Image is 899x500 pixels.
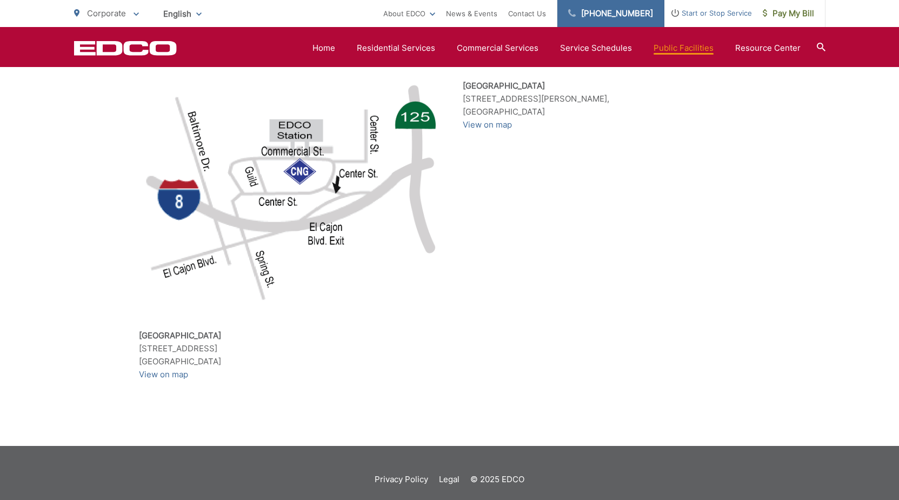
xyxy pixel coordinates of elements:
[654,42,714,55] a: Public Facilities
[312,42,335,55] a: Home
[139,330,221,341] strong: [GEOGRAPHIC_DATA]
[735,42,801,55] a: Resource Center
[463,79,760,131] p: [STREET_ADDRESS][PERSON_NAME], [GEOGRAPHIC_DATA]
[139,368,188,381] a: View on map
[463,81,545,91] strong: [GEOGRAPHIC_DATA]
[560,42,632,55] a: Service Schedules
[87,8,126,18] span: Corporate
[357,42,435,55] a: Residential Services
[139,329,436,381] p: [STREET_ADDRESS] [GEOGRAPHIC_DATA]
[375,473,428,486] a: Privacy Policy
[508,7,546,20] a: Contact Us
[439,473,460,486] a: Legal
[383,7,435,20] a: About EDCO
[463,118,512,131] a: View on map
[155,4,210,23] span: English
[457,42,538,55] a: Commercial Services
[763,7,814,20] span: Pay My Bill
[74,41,177,56] a: EDCD logo. Return to the homepage.
[470,473,524,486] p: © 2025 EDCO
[446,7,497,20] a: News & Events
